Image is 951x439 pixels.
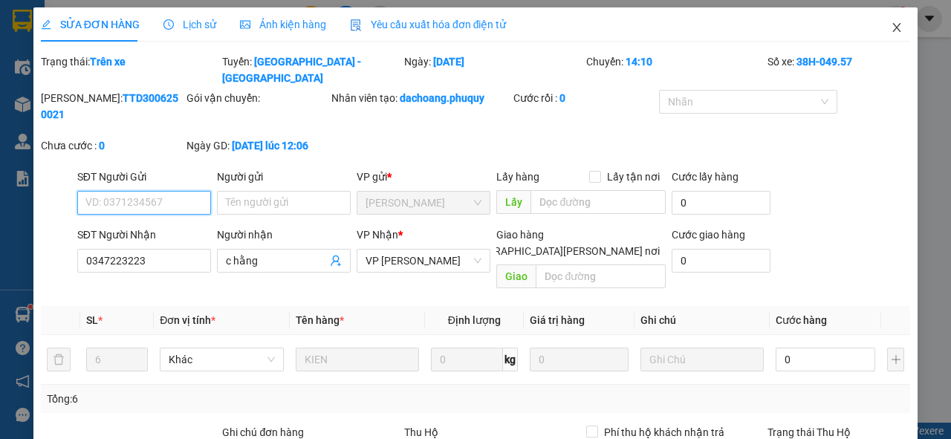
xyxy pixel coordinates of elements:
input: Ghi Chú [640,348,764,371]
span: clock-circle [163,19,174,30]
div: Người nhận [217,227,351,243]
span: SL [86,314,98,326]
span: kg [503,348,518,371]
div: SĐT Người Gửi [77,169,211,185]
span: [GEOGRAPHIC_DATA][PERSON_NAME] nơi [457,243,666,259]
button: Close [876,7,918,49]
b: 0 [99,140,105,152]
span: Ảnh kiện hàng [240,19,326,30]
span: edit [41,19,51,30]
div: Gói vận chuyển: [186,90,329,106]
div: Số xe: [766,53,912,86]
span: VP Hà Huy Tập [366,250,481,272]
b: dachoang.phuquy [400,92,484,104]
div: Chuyến: [585,53,767,86]
span: picture [240,19,250,30]
label: Cước giao hàng [672,229,745,241]
span: Lấy hàng [496,171,539,183]
div: Cước rồi : [513,90,656,106]
span: Cước hàng [776,314,827,326]
b: 14:10 [626,56,652,68]
div: Nhân viên tạo: [331,90,510,106]
div: [PERSON_NAME]: [41,90,184,123]
img: icon [350,19,362,31]
span: Thu Hộ [404,426,438,438]
span: Giao hàng [496,229,544,241]
span: Lấy tận nơi [601,169,666,185]
b: Trên xe [90,56,126,68]
div: Người gửi [217,169,351,185]
div: Ngày GD: [186,137,329,154]
div: Tuyến: [221,53,403,86]
div: Trạng thái: [39,53,221,86]
span: Định lượng [448,314,501,326]
div: Chưa cước : [41,137,184,154]
div: Tổng: 6 [47,391,369,407]
th: Ghi chú [634,306,770,335]
b: 38H-049.57 [796,56,852,68]
b: [DATE] lúc 12:06 [232,140,308,152]
input: VD: Bàn, Ghế [296,348,419,371]
span: Yêu cầu xuất hóa đơn điện tử [350,19,507,30]
span: VP Ngọc Hồi [366,192,481,214]
label: Cước lấy hàng [672,171,739,183]
button: delete [47,348,71,371]
span: Giao [496,264,536,288]
button: plus [887,348,904,371]
input: Cước giao hàng [672,249,770,273]
div: VP gửi [357,169,490,185]
input: Cước lấy hàng [672,191,770,215]
div: Ngày: [403,53,585,86]
span: Đơn vị tính [160,314,215,326]
span: Lịch sử [163,19,216,30]
span: VP Nhận [357,229,398,241]
div: SĐT Người Nhận [77,227,211,243]
b: [DATE] [433,56,464,68]
span: close [891,22,903,33]
span: user-add [330,255,342,267]
input: 0 [530,348,629,371]
b: 0 [559,92,565,104]
label: Ghi chú đơn hàng [222,426,304,438]
span: SỬA ĐƠN HÀNG [41,19,140,30]
input: Dọc đường [536,264,665,288]
input: Dọc đường [530,190,665,214]
span: Khác [169,348,274,371]
span: Giá trị hàng [530,314,585,326]
span: Tên hàng [296,314,344,326]
b: [GEOGRAPHIC_DATA] - [GEOGRAPHIC_DATA] [222,56,361,84]
span: Lấy [496,190,530,214]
